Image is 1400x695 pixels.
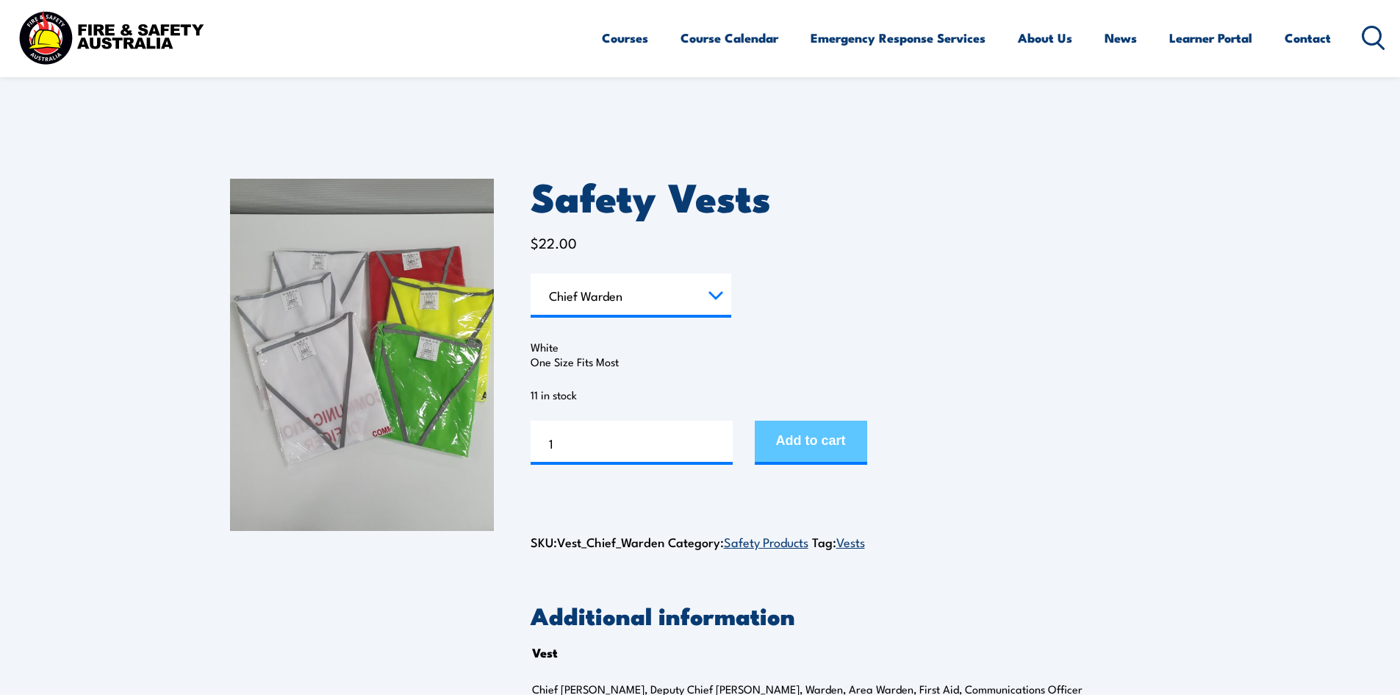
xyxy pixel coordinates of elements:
[811,18,986,57] a: Emergency Response Services
[1285,18,1331,57] a: Contact
[531,532,664,551] span: SKU:
[812,532,865,551] span: Tag:
[531,388,1171,402] p: 11 in stock
[531,232,577,252] bdi: 22.00
[528,484,1174,525] iframe: Secure express checkout frame
[602,18,648,57] a: Courses
[1018,18,1072,57] a: About Us
[531,605,1171,625] h2: Additional information
[531,340,1171,369] p: White One Size Fits Most
[531,232,539,252] span: $
[531,421,733,465] input: Product quantity
[681,18,778,57] a: Course Calendar
[1105,18,1137,57] a: News
[532,641,558,663] th: Vest
[531,179,1171,213] h1: Safety Vests
[668,532,808,551] span: Category:
[230,179,494,531] img: 20230220_093531-scaled-1.jpg
[755,421,867,465] button: Add to cart
[1169,18,1252,57] a: Learner Portal
[836,532,865,550] a: Vests
[557,532,664,551] span: Vest_Chief_Warden
[724,532,808,550] a: Safety Products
